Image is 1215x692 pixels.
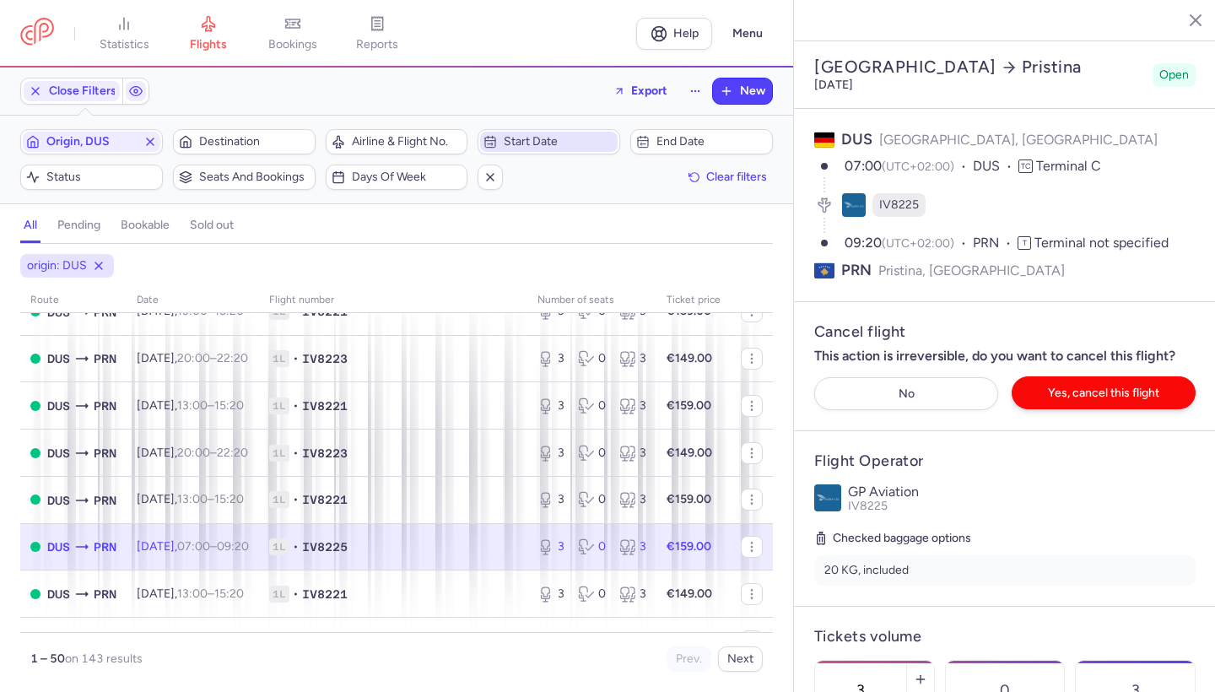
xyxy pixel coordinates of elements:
[177,398,244,413] span: –
[94,538,116,556] span: Pristina International, Pristina, Kosovo
[293,350,299,367] span: •
[814,484,841,511] img: GP Aviation logo
[814,322,1196,342] h5: Cancel flight
[293,445,299,462] span: •
[49,84,116,98] span: Close Filters
[30,448,40,458] span: OPEN
[293,538,299,555] span: •
[302,538,348,555] span: IV8225
[619,491,646,508] div: 3
[706,170,767,183] span: Clear filters
[882,236,954,251] span: (UTC+02:00)
[269,538,289,555] span: 1L
[47,349,70,368] span: Düsseldorf International Airport, Düsseldorf, Germany
[293,586,299,603] span: •
[46,135,137,149] span: Origin, DUS
[814,555,1196,586] li: 20 KG, included
[177,539,210,554] time: 07:00
[578,445,605,462] div: 0
[527,288,656,313] th: number of seats
[47,444,70,462] span: Düsseldorf International Airport, Düsseldorf, Germany
[137,398,244,413] span: [DATE],
[137,492,244,506] span: [DATE],
[177,351,210,365] time: 20:00
[269,397,289,414] span: 1L
[619,397,646,414] div: 3
[121,218,170,233] h4: bookable
[1159,67,1189,84] span: Open
[619,538,646,555] div: 3
[127,288,259,313] th: date
[683,165,773,190] button: Clear filters
[269,491,289,508] span: 1L
[214,492,244,506] time: 15:20
[190,218,234,233] h4: sold out
[21,78,122,104] button: Close Filters
[352,135,462,149] span: Airline & Flight No.
[619,586,646,603] div: 3
[814,78,853,92] time: [DATE]
[814,451,1196,471] h4: Flight Operator
[269,350,289,367] span: 1L
[190,37,227,52] span: flights
[268,37,317,52] span: bookings
[177,587,244,601] span: –
[631,84,667,97] span: Export
[973,157,1018,176] span: DUS
[1018,159,1033,173] span: TC
[302,350,348,367] span: IV8223
[335,15,419,52] a: reports
[879,132,1158,148] span: [GEOGRAPHIC_DATA], [GEOGRAPHIC_DATA]
[166,15,251,52] a: flights
[1034,235,1169,251] span: Terminal not specified
[217,446,248,460] time: 22:20
[217,539,249,554] time: 09:20
[30,495,40,505] span: OPEN
[602,78,678,105] button: Export
[100,37,149,52] span: statistics
[656,135,767,149] span: End date
[619,350,646,367] div: 3
[20,18,54,49] a: CitizenPlane red outlined logo
[814,348,1175,364] strong: This action is irreversible, do you want to cancel this flight?
[478,129,620,154] button: Start date
[879,197,919,214] span: IV8225
[24,218,37,233] h4: all
[259,288,527,313] th: Flight number
[537,491,564,508] div: 3
[137,446,248,460] span: [DATE],
[302,445,348,462] span: IV8223
[94,491,116,510] span: Pristina International, Pristina, Kosovo
[47,397,70,415] span: Düsseldorf International Airport, Düsseldorf, Germany
[713,78,772,104] button: New
[30,401,40,411] span: OPEN
[878,260,1065,281] span: Pristina, [GEOGRAPHIC_DATA]
[137,587,244,601] span: [DATE],
[845,158,882,174] time: 07:00
[47,491,70,510] span: Düsseldorf International Airport, Düsseldorf, Germany
[578,538,605,555] div: 0
[47,538,70,556] span: Düsseldorf International Airport, Düsseldorf, Germany
[667,398,711,413] strong: €159.00
[667,646,711,672] button: Prev.
[251,15,335,52] a: bookings
[302,586,348,603] span: IV8221
[326,129,468,154] button: Airline & Flight No.
[537,538,564,555] div: 3
[899,387,915,400] span: No
[656,288,731,313] th: Ticket price
[302,491,348,508] span: IV8221
[47,585,70,603] span: Düsseldorf International Airport, Düsseldorf, Germany
[740,84,765,98] span: New
[814,627,1196,646] h4: Tickets volume
[842,193,866,217] figure: IV airline logo
[293,397,299,414] span: •
[537,445,564,462] div: 3
[619,445,646,462] div: 3
[177,539,249,554] span: –
[177,398,208,413] time: 13:00
[214,398,244,413] time: 15:20
[814,377,998,410] button: No
[30,354,40,364] span: OPEN
[137,351,248,365] span: [DATE],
